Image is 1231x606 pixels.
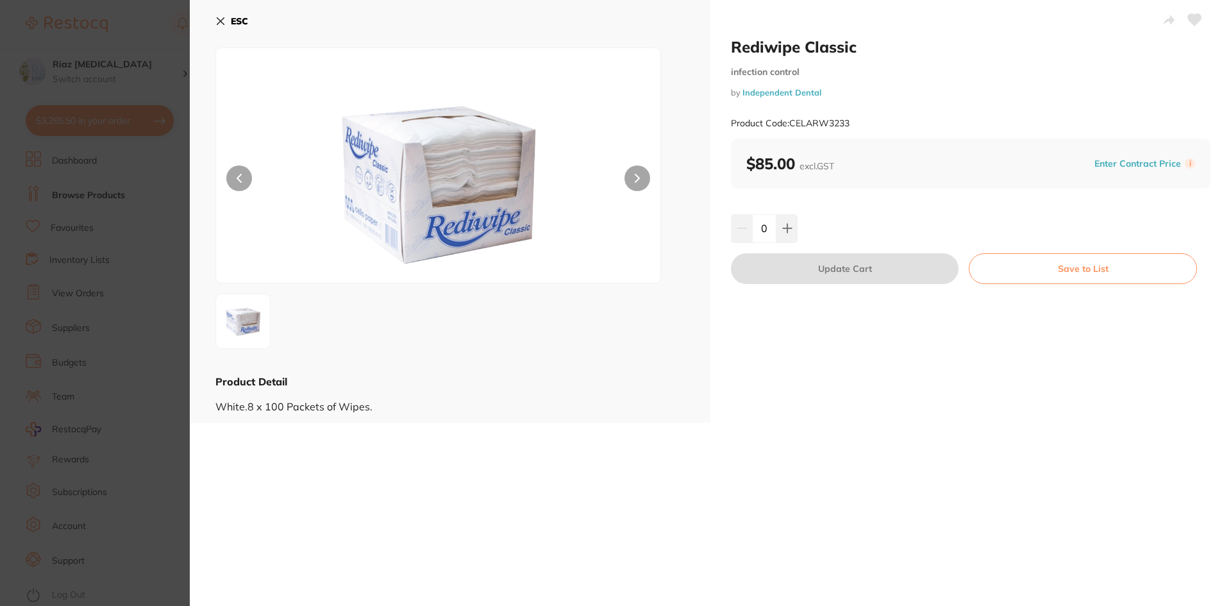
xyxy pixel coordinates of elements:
small: by [731,88,1210,97]
b: Product Detail [215,375,287,388]
span: excl. GST [800,160,834,172]
img: MA [220,298,266,344]
button: Update Cart [731,253,959,284]
b: ESC [231,15,248,27]
h2: Rediwipe Classic [731,37,1210,56]
button: ESC [215,10,248,32]
label: i [1185,158,1195,169]
a: Independent Dental [742,87,821,97]
small: Product Code: CELARW3233 [731,118,850,129]
button: Enter Contract Price [1091,158,1185,170]
img: MA [305,80,572,283]
small: infection control [731,67,1210,78]
div: White.8 x 100 Packets of Wipes. [215,389,685,412]
button: Save to List [969,253,1197,284]
b: $85.00 [746,154,834,173]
